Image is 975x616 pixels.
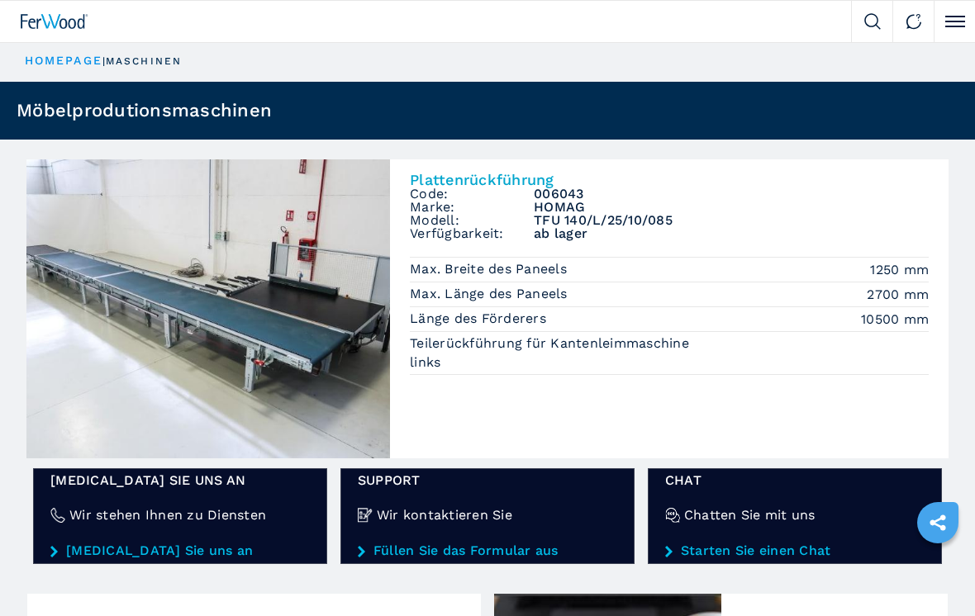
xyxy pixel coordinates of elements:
[410,285,572,303] p: Max. Länge des Paneels
[534,187,929,201] h3: 006043
[410,227,534,240] span: Verfügbarkeit:
[410,353,929,372] em: links
[410,187,534,201] span: Code:
[534,214,929,227] h3: TFU 140/L/25/10/085
[358,508,373,523] img: Wir kontaktieren Sie
[861,310,929,329] em: 10500 mm
[864,13,881,30] img: Search
[102,55,106,67] span: |
[50,543,310,558] a: [MEDICAL_DATA] Sie uns an
[867,285,929,304] em: 2700 mm
[410,214,534,227] span: Modell:
[906,13,922,30] img: Contact us
[534,201,929,214] h3: HOMAG
[50,508,65,523] img: Wir stehen Ihnen zu Diensten
[21,14,88,29] img: Ferwood
[534,227,929,240] span: ab lager
[26,159,949,458] a: Plattenrückführung HOMAG TFU 140/L/25/10/085PlattenrückführungCode:006043Marke:HOMAGModell:TFU 14...
[665,543,925,558] a: Starten Sie einen Chat
[17,102,272,120] h1: Möbelprodutionsmaschinen
[684,509,816,522] h4: Chatten Sie mit uns
[870,260,929,279] em: 1250 mm
[377,509,512,522] h4: Wir kontaktieren Sie
[50,474,310,487] span: [MEDICAL_DATA] Sie uns an
[665,474,925,487] span: Chat
[410,334,693,353] p: Teilerückführung für Kantenleimmaschine
[358,543,617,558] a: Füllen Sie das Formular aus
[410,260,571,278] p: Max. Breite des Paneels
[358,474,617,487] span: Support
[26,159,390,458] img: Plattenrückführung HOMAG TFU 140/L/25/10/085
[106,54,182,69] p: maschinen
[25,54,102,67] a: HOMEPAGE
[410,201,534,214] span: Marke:
[410,173,929,187] h2: Plattenrückführung
[69,509,266,522] h4: Wir stehen Ihnen zu Diensten
[905,542,963,604] iframe: Chat
[934,1,975,42] button: Click to toggle menu
[410,310,550,328] p: Länge des Förderers
[917,502,958,543] a: sharethis
[665,508,680,523] img: Chatten Sie mit uns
